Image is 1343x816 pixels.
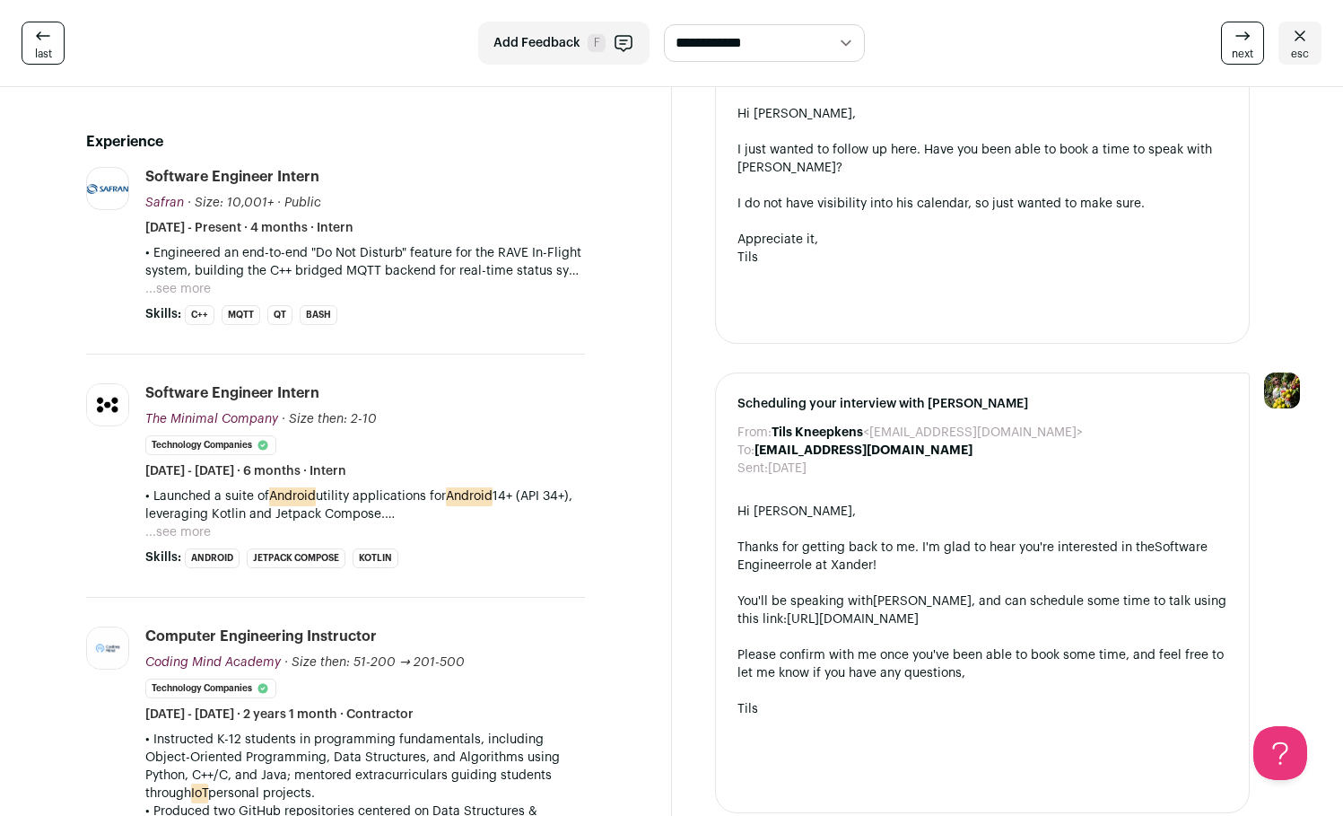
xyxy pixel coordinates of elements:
[1278,22,1321,65] a: esc
[737,460,768,478] dt: Sent:
[187,197,274,209] span: · Size: 10,001+
[1232,47,1253,61] span: next
[145,167,319,187] div: Software Engineer Intern
[145,679,276,698] li: Technology Companies
[145,731,585,803] p: • Instructed K-12 students in programming fundamentals, including Object-Oriented Programming, Da...
[737,503,1228,521] div: Hi [PERSON_NAME],
[145,706,414,724] span: [DATE] - [DATE] · 2 years 1 month · Contractor
[737,700,1228,718] div: Tils
[772,426,863,439] b: Tils Kneepkens
[145,413,278,426] span: The Minimal Company
[737,646,1228,682] div: Please confirm with me once you've been able to book some time, and feel free to let me know if y...
[145,383,319,403] div: Software Engineer Intern
[737,539,1228,575] div: Thanks for getting back to me. I'm glad to hear you're interested in the role at Xander!
[267,305,292,325] li: Qt
[87,627,128,669] img: bef22bcbe16f1815b12eac8a3eb9a023ebba3e9e9b58b8db8d6ec6825848e1c3.jpg
[353,548,398,568] li: Kotlin
[737,442,754,460] dt: To:
[145,280,211,298] button: ...see more
[873,595,972,608] a: [PERSON_NAME]
[22,22,65,65] a: last
[191,784,208,803] mark: IoT
[145,244,585,280] p: • Engineered an end-to-end "Do Not Disturb" feature for the RAVE In-Flight system, building the C...
[1253,726,1307,780] iframe: Help Scout Beacon - Open
[145,305,181,323] span: Skills:
[222,305,260,325] li: MQTT
[145,462,346,480] span: [DATE] - [DATE] · 6 months · Intern
[284,197,321,209] span: Public
[737,231,1228,249] div: Appreciate it,
[1264,373,1300,408] img: 6689865-medium_jpg
[754,444,972,457] b: [EMAIL_ADDRESS][DOMAIN_NAME]
[145,435,276,455] li: Technology Companies
[145,548,181,566] span: Skills:
[493,34,580,52] span: Add Feedback
[772,424,1083,442] dd: <[EMAIL_ADDRESS][DOMAIN_NAME]>
[86,131,585,153] h2: Experience
[737,424,772,442] dt: From:
[145,487,585,523] p: • Launched a suite of utility applications for 14+ (API 34+), leveraging Kotlin and Jetpack Compose.
[768,460,807,478] dd: [DATE]
[737,105,1228,123] div: Hi [PERSON_NAME],
[737,195,1228,213] div: I do not have visibility into his calendar, so just wanted to make sure.
[787,613,919,626] a: [URL][DOMAIN_NAME]
[247,548,345,568] li: Jetpack Compose
[87,384,128,426] img: fe60c18b40a91349e594f7a3fcb81e51d46de6c98cfd46f96088a572c74d46e9.jpg
[737,395,1228,413] span: Scheduling your interview with [PERSON_NAME]
[145,627,377,646] div: Computer Engineering Instructor
[737,592,1228,628] div: You'll be speaking with , and can schedule some time to talk using this link:
[737,249,1228,267] div: Tils
[145,656,281,669] span: Coding Mind Academy
[284,656,465,669] span: · Size then: 51-200 → 201-500
[145,197,184,209] span: Safran
[277,194,281,212] span: ·
[588,34,606,52] span: F
[185,548,240,568] li: Android
[87,184,128,193] img: a33c5ecee8df3f34a95db693531e15900846139b83029142d954007d2f236be4.gif
[478,22,650,65] button: Add Feedback F
[1291,47,1309,61] span: esc
[300,305,337,325] li: bash
[446,487,493,506] mark: Android
[185,305,214,325] li: C++
[145,523,211,541] button: ...see more
[145,219,353,237] span: [DATE] - Present · 4 months · Intern
[282,413,377,426] span: · Size then: 2-10
[269,487,316,506] mark: Android
[737,141,1228,177] div: I just wanted to follow up here. Have you been able to book a time to speak with [PERSON_NAME]?
[1221,22,1264,65] a: next
[35,47,52,61] span: last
